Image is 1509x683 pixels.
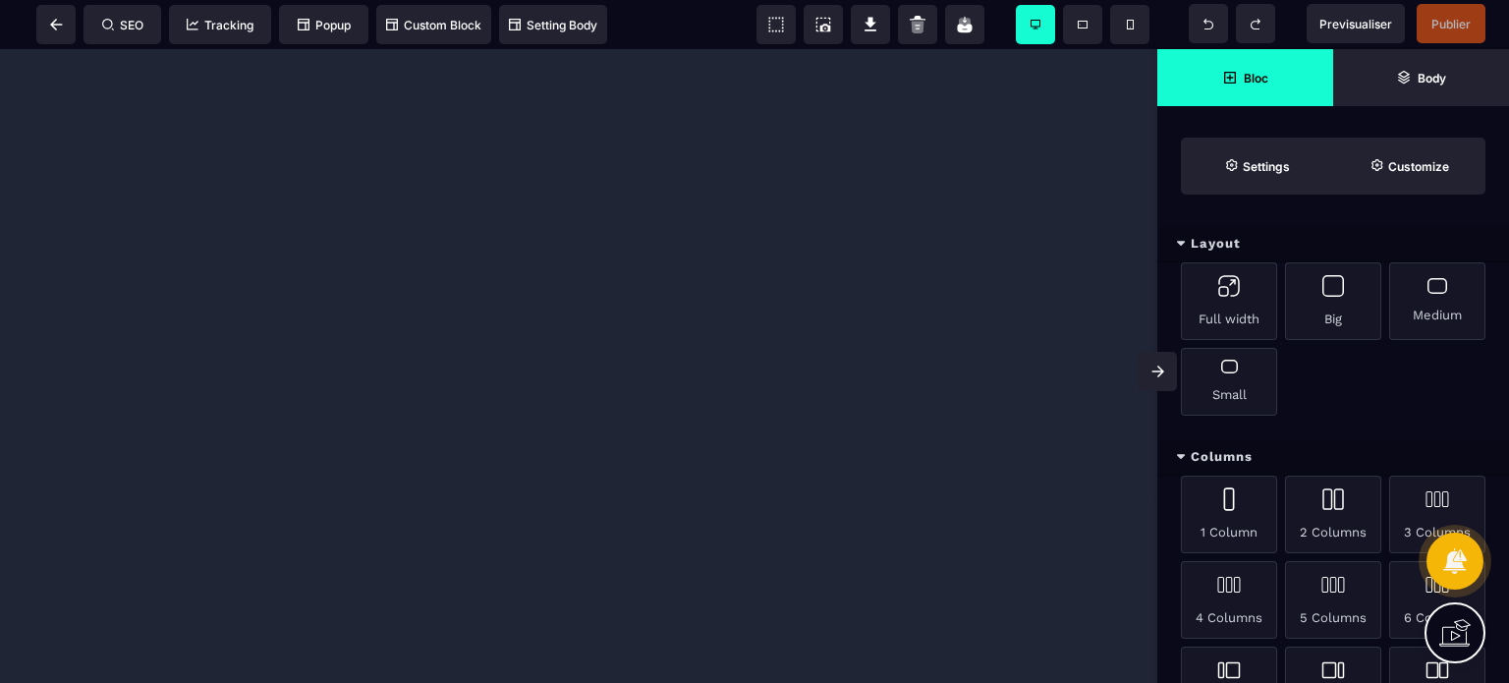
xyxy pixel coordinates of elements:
span: Settings [1181,138,1333,195]
div: Columns [1157,439,1509,476]
div: 4 Columns [1181,561,1277,639]
span: Open Style Manager [1333,138,1485,195]
span: Popup [298,18,351,32]
div: 5 Columns [1285,561,1381,639]
span: Screenshot [804,5,843,44]
div: 2 Columns [1285,476,1381,553]
span: Custom Block [386,18,481,32]
strong: Body [1418,71,1446,85]
span: Publier [1431,17,1471,31]
strong: Customize [1388,159,1449,174]
span: Previsualiser [1319,17,1392,31]
strong: Settings [1243,159,1290,174]
span: SEO [102,18,143,32]
span: Tracking [187,18,253,32]
span: Preview [1307,4,1405,43]
span: Setting Body [509,18,597,32]
span: Open Blocks [1157,49,1333,106]
strong: Bloc [1244,71,1268,85]
div: 3 Columns [1389,476,1485,553]
div: 1 Column [1181,476,1277,553]
div: Big [1285,262,1381,340]
div: Medium [1389,262,1485,340]
div: 6 Columns [1389,561,1485,639]
span: Open Layer Manager [1333,49,1509,106]
div: Small [1181,348,1277,416]
span: View components [756,5,796,44]
div: Full width [1181,262,1277,340]
div: Layout [1157,226,1509,262]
